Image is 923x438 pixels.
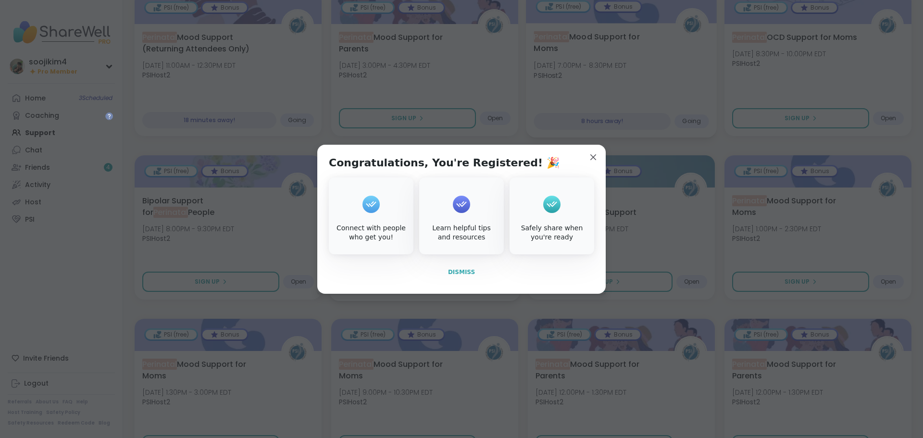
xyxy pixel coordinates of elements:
button: Dismiss [329,262,594,282]
div: Learn helpful tips and resources [421,224,502,242]
div: Safely share when you're ready [511,224,592,242]
iframe: Spotlight [105,113,113,120]
h1: Congratulations, You're Registered! 🎉 [329,156,560,170]
div: Connect with people who get you! [331,224,412,242]
span: Dismiss [448,269,475,275]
